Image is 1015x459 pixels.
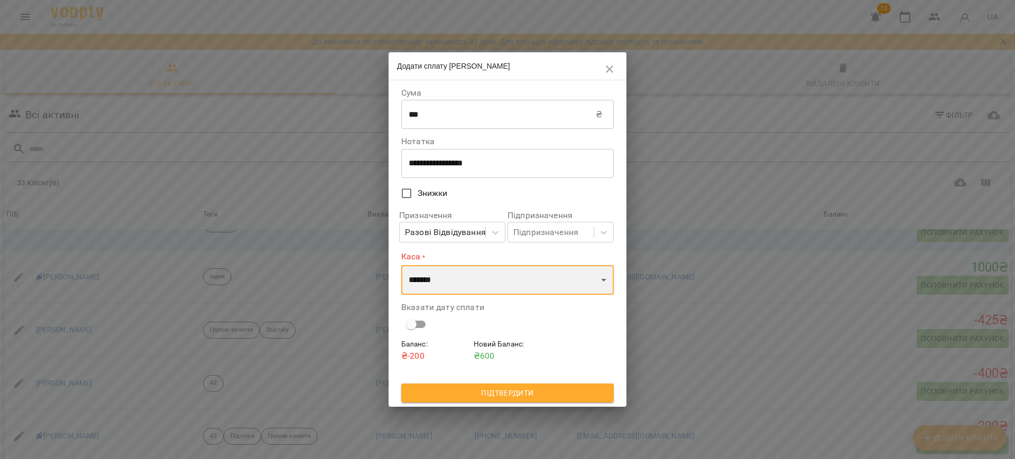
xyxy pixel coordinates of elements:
[474,339,542,350] h6: Новий Баланс :
[401,89,614,97] label: Сума
[513,226,578,239] div: Підпризначення
[418,187,448,200] span: Знижки
[401,303,614,312] label: Вказати дату сплати
[399,211,505,220] label: Призначення
[401,383,614,402] button: Підтвердити
[596,108,602,121] p: ₴
[508,211,614,220] label: Підпризначення
[410,387,605,399] span: Підтвердити
[474,350,542,362] p: ₴ 600
[401,251,614,263] label: Каса
[397,62,510,70] span: Додати сплату [PERSON_NAME]
[401,350,469,362] p: ₴ -200
[401,339,469,350] h6: Баланс :
[405,226,486,239] div: Разові Відвідування
[401,137,614,146] label: Нотатка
